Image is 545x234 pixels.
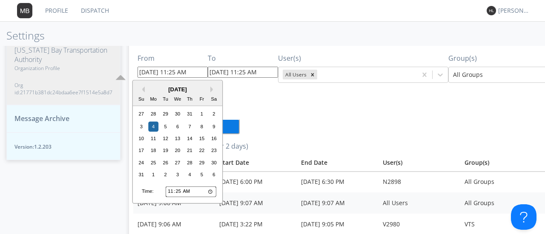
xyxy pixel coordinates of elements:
[6,105,120,133] button: Message Archive
[172,133,183,144] div: Choose Wednesday, August 13th, 2025
[139,87,145,93] button: Previous Month
[197,133,207,144] div: Choose Friday, August 15th, 2025
[161,146,171,156] div: Choose Tuesday, August 19th, 2025
[172,94,183,104] div: We
[6,133,120,160] button: Version:1.2.203
[136,109,146,119] div: Choose Sunday, July 27th, 2025
[172,109,183,119] div: Choose Wednesday, July 30th, 2025
[301,220,374,228] div: [DATE] 9:05 PM
[14,82,112,96] span: Org id: 21771b381dc24bdaa6ee7f1514e5a8d7
[197,146,207,156] div: Choose Friday, August 22nd, 2025
[161,109,171,119] div: Choose Tuesday, July 29th, 2025
[172,158,183,168] div: Choose Wednesday, August 27th, 2025
[197,158,207,168] div: Choose Friday, August 29th, 2025
[487,6,496,15] img: 373638.png
[148,94,158,104] div: Mo
[148,158,158,168] div: Choose Monday, August 25th, 2025
[14,143,112,150] span: Version: 1.2.203
[14,45,112,65] span: [US_STATE] Bay Transportation Authority
[185,133,195,144] div: Choose Thursday, August 14th, 2025
[172,146,183,156] div: Choose Wednesday, August 20th, 2025
[148,109,158,119] div: Choose Monday, July 28th, 2025
[278,55,448,62] h3: User(s)
[379,154,460,171] th: User(s)
[136,170,146,180] div: Choose Sunday, August 31st, 2025
[197,109,207,119] div: Choose Friday, August 1st, 2025
[219,178,293,186] div: [DATE] 6:00 PM
[465,199,538,207] div: All Groups
[14,65,112,72] span: Organization Profile
[148,121,158,132] div: Choose Monday, August 4th, 2025
[215,154,297,171] th: Toggle SortBy
[185,121,195,132] div: Choose Thursday, August 7th, 2025
[138,220,211,228] div: [DATE] 9:06 AM
[208,55,278,62] h3: To
[297,154,379,171] th: Toggle SortBy
[185,170,195,180] div: Choose Thursday, September 4th, 2025
[161,121,171,132] div: Choose Tuesday, August 5th, 2025
[138,55,208,62] h3: From
[161,158,171,168] div: Choose Tuesday, August 26th, 2025
[209,133,219,144] div: Choose Saturday, August 16th, 2025
[136,94,146,104] div: Su
[209,121,219,132] div: Choose Saturday, August 9th, 2025
[219,199,293,207] div: [DATE] 9:07 AM
[148,133,158,144] div: Choose Monday, August 11th, 2025
[209,146,219,156] div: Choose Saturday, August 23rd, 2025
[185,158,195,168] div: Choose Thursday, August 28th, 2025
[136,158,146,168] div: Choose Sunday, August 24th, 2025
[185,146,195,156] div: Choose Thursday, August 21st, 2025
[301,178,374,186] div: [DATE] 6:30 PM
[301,199,374,207] div: [DATE] 9:07 AM
[465,178,538,186] div: All Groups
[6,22,120,105] button: [US_STATE] Bay Transportation AuthorityOrganization ProfileOrg id:21771b381dc24bdaa6ee7f1514e5a8d7
[465,220,538,228] div: VTS
[498,6,530,15] div: [PERSON_NAME]
[161,133,171,144] div: Choose Tuesday, August 12th, 2025
[283,70,308,79] div: All Users
[383,220,456,228] div: V2980
[197,170,207,180] div: Choose Friday, September 5th, 2025
[511,204,536,230] iframe: Toggle Customer Support
[172,121,183,132] div: Choose Wednesday, August 6th, 2025
[161,94,171,104] div: Tu
[383,199,456,207] div: All Users
[161,170,171,180] div: Choose Tuesday, September 2nd, 2025
[136,133,146,144] div: Choose Sunday, August 10th, 2025
[383,178,456,186] div: N2898
[14,114,69,124] span: Message Archive
[166,186,216,197] input: Time
[135,108,220,181] div: month 2025-08
[148,170,158,180] div: Choose Monday, September 1st, 2025
[185,94,195,104] div: Th
[136,146,146,156] div: Choose Sunday, August 17th, 2025
[209,170,219,180] div: Choose Saturday, September 6th, 2025
[136,121,146,132] div: Choose Sunday, August 3rd, 2025
[142,188,154,195] div: Time:
[209,109,219,119] div: Choose Saturday, August 2nd, 2025
[185,109,195,119] div: Choose Thursday, July 31st, 2025
[209,94,219,104] div: Sa
[197,94,207,104] div: Fr
[210,87,216,93] button: Next Month
[148,146,158,156] div: Choose Monday, August 18th, 2025
[308,70,317,79] div: Remove All Users
[219,220,293,228] div: [DATE] 3:22 PM
[172,170,183,180] div: Choose Wednesday, September 3rd, 2025
[133,85,222,93] div: [DATE]
[460,154,542,171] th: Group(s)
[209,158,219,168] div: Choose Saturday, August 30th, 2025
[197,121,207,132] div: Choose Friday, August 8th, 2025
[17,3,32,18] img: 373638.png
